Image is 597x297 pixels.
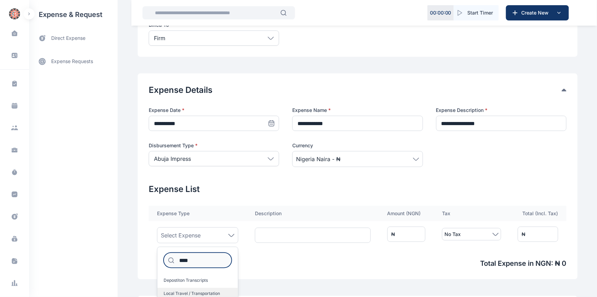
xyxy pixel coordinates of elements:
span: Currency [292,142,313,149]
div: ₦ [522,231,526,238]
label: Expense Date [149,107,279,114]
button: Expense Details [149,85,562,96]
span: Start Timer [468,9,493,16]
p: Abuja Impress [154,155,191,163]
span: Create New [519,9,555,16]
button: Start Timer [454,5,499,20]
th: Description [247,206,379,221]
div: ₦ [392,231,395,238]
button: Create New [506,5,569,20]
p: 00 : 00 : 00 [430,9,451,16]
span: Depostiton Transcripts [164,278,208,283]
label: Expense Description [436,107,567,114]
th: Tax [434,206,509,221]
div: Expense Details [149,85,567,96]
th: Expense Type [149,206,247,221]
label: Disbursement Type [149,142,279,149]
p: Firm [154,34,165,42]
th: Amount ( NGN ) [379,206,434,221]
th: Total (Incl. Tax) [509,206,567,221]
h2: Expense List [149,184,567,195]
span: No Tax [444,230,461,238]
div: expense requests [29,47,118,70]
span: direct expense [51,35,85,42]
a: expense requests [29,53,118,70]
label: Expense Name [292,107,423,114]
span: Total Expense in NGN : ₦ 0 [149,259,567,268]
span: Select Expense [161,231,201,239]
span: Nigeria Naira - ₦ [296,155,340,163]
a: direct expense [29,29,118,47]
